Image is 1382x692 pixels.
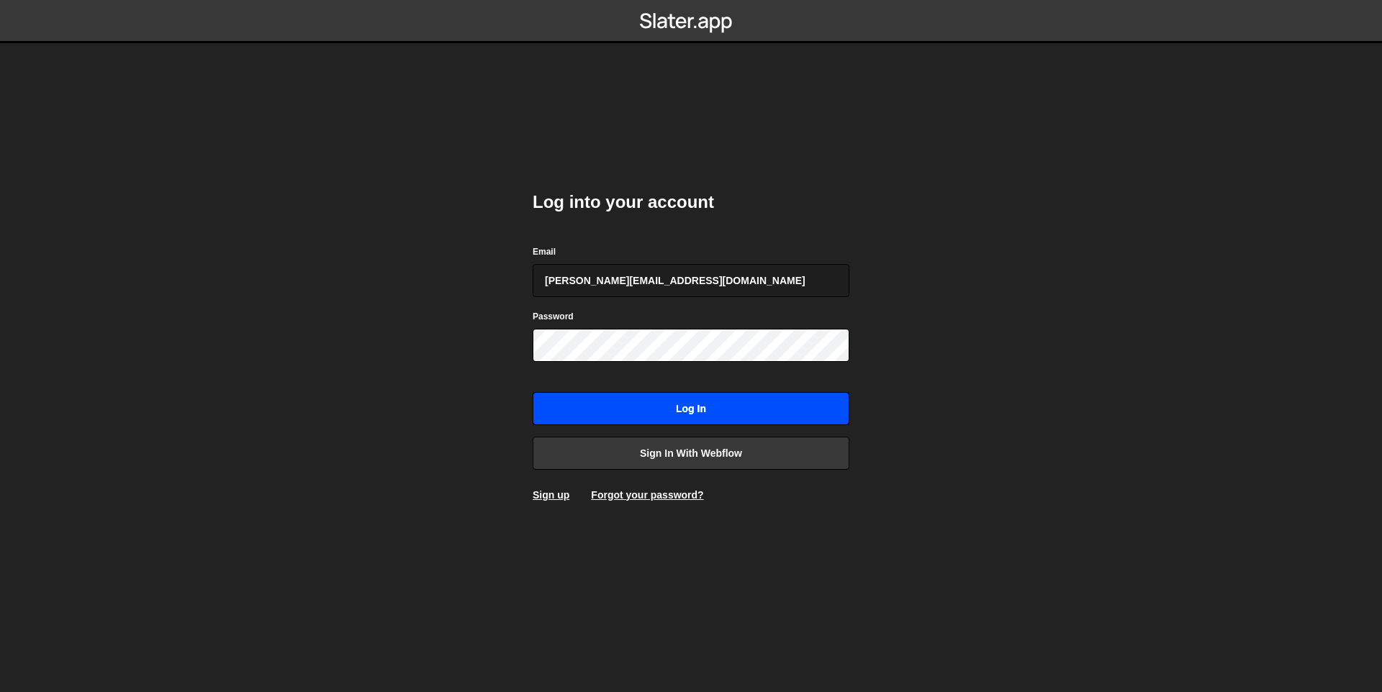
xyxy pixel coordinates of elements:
[533,437,849,470] a: Sign in with Webflow
[533,309,574,324] label: Password
[533,245,556,259] label: Email
[533,191,849,214] h2: Log into your account
[591,489,703,501] a: Forgot your password?
[533,489,569,501] a: Sign up
[533,392,849,425] input: Log in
